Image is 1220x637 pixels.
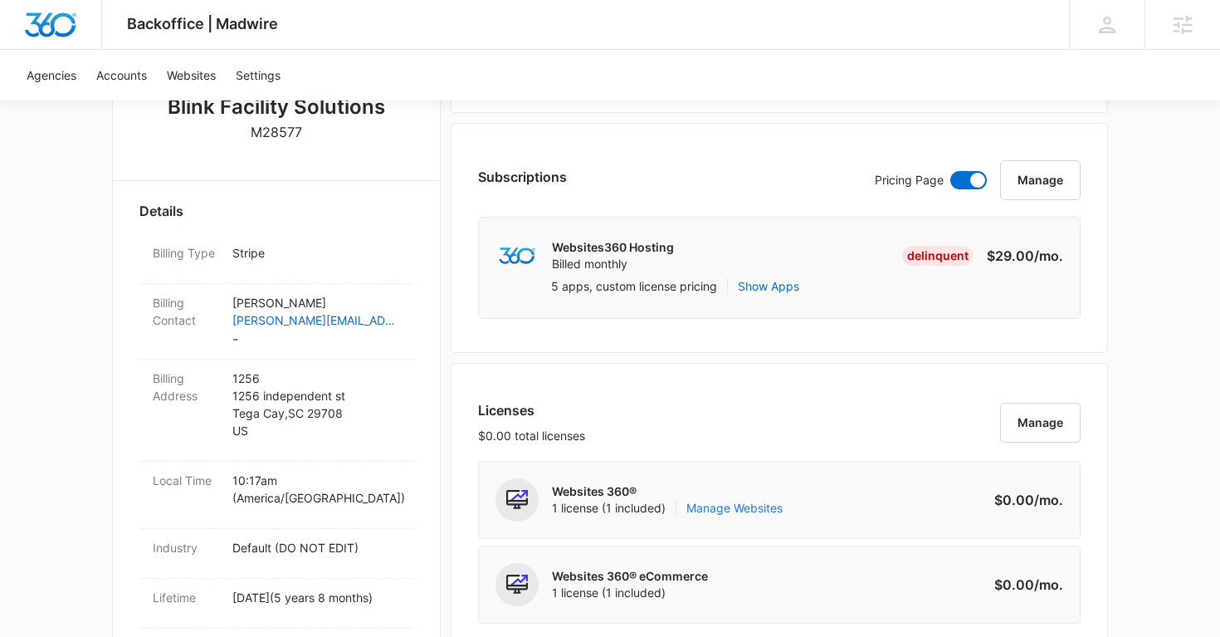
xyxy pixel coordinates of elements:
[153,589,219,606] dt: Lifetime
[552,585,708,601] span: 1 license (1 included)
[232,472,400,507] p: 10:17am ( America/[GEOGRAPHIC_DATA] )
[251,122,302,142] p: M28577
[551,277,717,295] p: 5 apps, custom license pricing
[1034,576,1063,593] span: /mo.
[552,239,674,256] p: Websites360 Hosting
[86,50,157,100] a: Accounts
[478,167,567,187] h3: Subscriptions
[232,370,400,439] p: 1256 1256 independent st Tega Cay , SC 29708 US
[232,539,400,556] p: Default (DO NOT EDIT)
[552,500,783,517] span: 1 license (1 included)
[478,427,585,444] p: $0.00 total licenses
[17,50,86,100] a: Agencies
[168,92,385,122] h2: Blink Facility Solutions
[1000,160,1081,200] button: Manage
[985,490,1063,510] p: $0.00
[875,171,944,189] p: Pricing Page
[1000,403,1081,443] button: Manage
[153,472,219,489] dt: Local Time
[232,589,400,606] p: [DATE] ( 5 years 8 months )
[127,15,278,32] span: Backoffice | Madwire
[153,539,219,556] dt: Industry
[157,50,226,100] a: Websites
[153,294,219,329] dt: Billing Contact
[232,311,400,329] a: [PERSON_NAME][EMAIL_ADDRESS][DOMAIN_NAME]
[139,234,413,284] div: Billing TypeStripe
[153,244,219,262] dt: Billing Type
[478,400,585,420] h3: Licenses
[686,500,783,517] a: Manage Websites
[985,575,1063,595] p: $0.00
[902,246,974,266] div: Delinquent
[552,483,783,500] p: Websites 360®
[985,246,1063,266] p: $29.00
[232,244,400,262] p: Stripe
[232,294,400,349] dd: -
[738,277,799,295] button: Show Apps
[232,294,400,311] p: [PERSON_NAME]
[139,360,413,462] div: Billing Address12561256 independent stTega Cay,SC 29708US
[1034,247,1063,264] span: /mo.
[552,568,708,585] p: Websites 360® eCommerce
[153,370,219,404] dt: Billing Address
[139,201,183,221] span: Details
[139,579,413,629] div: Lifetime[DATE](5 years 8 months)
[1034,492,1063,508] span: /mo.
[552,256,674,272] p: Billed monthly
[139,462,413,529] div: Local Time10:17am (America/[GEOGRAPHIC_DATA])
[499,247,534,265] img: marketing360Logo
[139,284,413,360] div: Billing Contact[PERSON_NAME][PERSON_NAME][EMAIL_ADDRESS][DOMAIN_NAME]-
[139,529,413,579] div: IndustryDefault (DO NOT EDIT)
[226,50,290,100] a: Settings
